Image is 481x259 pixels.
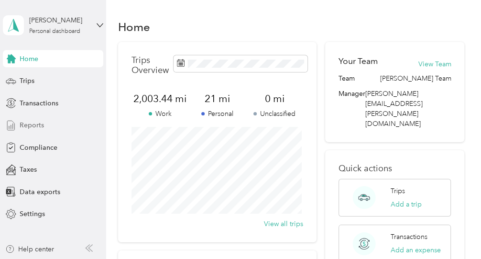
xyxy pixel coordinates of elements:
[391,232,427,242] p: Transactions
[20,54,38,64] span: Home
[118,22,150,32] h1: Home
[20,98,58,108] span: Transactions
[5,244,54,254] button: Help center
[131,109,189,119] p: Work
[20,120,44,130] span: Reports
[20,165,37,175] span: Taxes
[131,92,189,105] span: 2,003.44 mi
[339,73,355,83] span: Team
[189,92,246,105] span: 21 mi
[264,219,303,229] button: View all trips
[339,164,451,174] p: Quick actions
[391,199,422,209] button: Add a trip
[365,90,423,128] span: [PERSON_NAME][EMAIL_ADDRESS][PERSON_NAME][DOMAIN_NAME]
[29,15,89,25] div: [PERSON_NAME]
[246,92,303,105] span: 0 mi
[246,109,303,119] p: Unclassified
[189,109,246,119] p: Personal
[131,55,169,75] p: Trips Overview
[29,29,80,34] div: Personal dashboard
[391,245,441,255] button: Add an expense
[339,89,365,129] span: Manager
[339,55,378,67] h2: Your Team
[380,73,451,83] span: [PERSON_NAME] Team
[391,186,405,196] p: Trips
[418,59,451,69] button: View Team
[427,206,481,259] iframe: Everlance-gr Chat Button Frame
[20,209,45,219] span: Settings
[20,143,57,153] span: Compliance
[20,76,34,86] span: Trips
[20,187,60,197] span: Data exports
